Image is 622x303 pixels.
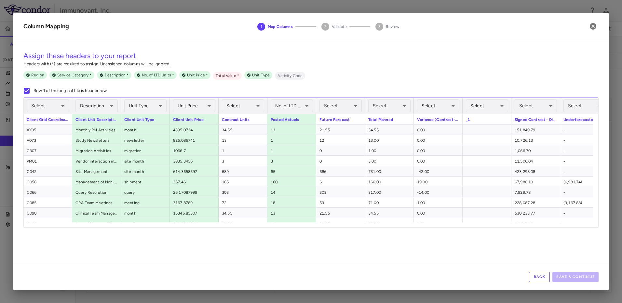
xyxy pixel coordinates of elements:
div: C180 [23,218,72,228]
div: 34.55 [365,218,414,228]
div: 0.00 [414,218,463,228]
div: 666 [316,166,365,176]
div: 34.55 [219,208,267,218]
div: 423,298.08 [511,166,560,176]
div: Variance (Contract-Planned) [414,114,463,124]
div: 642.7543943 [170,218,219,228]
div: newsletter [121,135,170,145]
button: Back [529,272,550,282]
span: Select [568,103,582,109]
div: Total Planned [365,114,414,124]
div: 26.17087999 [170,187,219,197]
span: Unit Price * [184,72,210,78]
div: 1,066.70 [511,145,560,155]
div: 21.55 [316,208,365,218]
div: 731.00 [365,166,414,176]
span: Select [324,103,338,109]
p: Row 1 of the original file is header row [34,88,107,94]
div: 13 [267,125,316,135]
div: 825.086741 [170,135,219,145]
div: 0 [316,156,365,166]
div: month [121,208,170,218]
div: 1 [267,135,316,145]
div: Client Unit Price [170,114,219,124]
span: Select [373,103,386,109]
div: 13 [267,208,316,218]
div: shipment [121,177,170,187]
div: 1.00 [414,197,463,207]
div: Client Grid Coordinate [23,114,72,124]
span: Map Columns [268,24,293,30]
div: 13 [219,135,267,145]
div: -42.00 [414,166,463,176]
div: Clinical Team Management [72,208,121,218]
div: 53 [316,197,365,207]
div: -14.00 [414,187,463,197]
div: 19.00 [414,177,463,187]
span: Select [226,103,240,109]
span: Total Value * [213,73,242,79]
div: 13.00 [365,135,414,145]
div: 18 [267,197,316,207]
div: 303 [219,187,267,197]
div: - [560,187,609,197]
div: 614.3658597 [170,166,219,176]
div: C066 [23,187,72,197]
div: month [121,218,170,228]
div: 1.00 [365,145,414,155]
div: Unit Type [124,99,167,112]
div: 3167.8789 [170,197,219,207]
div: - [560,125,609,135]
div: 367.46 [170,177,219,187]
div: 3 [219,156,267,166]
div: query [121,187,170,197]
div: 3 [267,156,316,166]
div: 34.55 [365,208,414,218]
div: (6,981.74) [560,177,609,187]
div: Description [75,99,118,112]
div: Client Unit Type [121,114,170,124]
div: 14 [267,187,316,197]
div: No. of LTD Units [271,99,313,112]
div: Client Unit Description [72,114,121,124]
span: Service Category * [55,72,94,78]
p: Headers with (*) are required to assign. Unassigned columns will be ignored. [23,61,599,67]
button: Map Columns [252,15,298,38]
div: 12 [316,135,365,145]
h5: Assign these headers to your report [23,50,599,61]
div: 0.00 [414,156,463,166]
div: 34.55 [219,218,267,228]
div: - [560,208,609,218]
div: 3835.3456 [170,156,219,166]
div: _1 [463,114,511,124]
div: Site Management [72,166,121,176]
div: 166.00 [365,177,414,187]
div: C307 [23,145,72,155]
div: 151,849.79 [511,125,560,135]
div: 65 [267,166,316,176]
div: 0.00 [414,145,463,155]
div: 530,233.77 [511,208,560,218]
div: 22,207.16 [511,218,560,228]
span: Select [519,103,533,109]
div: 228,087.28 [511,197,560,207]
span: Unit Type [250,72,272,78]
div: meeting [121,197,170,207]
div: 67,980.10 [511,177,560,187]
div: A073 [23,135,72,145]
span: Select [422,103,435,109]
span: Select [31,103,45,109]
div: Future Forecast [316,114,365,124]
div: C090 [23,208,72,218]
div: Management of Non-Drug Trial Supplies [72,177,121,187]
div: 21.55 [316,125,365,135]
div: Migration Activities [72,145,121,155]
div: Central/Country File Maintenance [72,218,121,228]
span: No. of LTD Units * [139,72,177,78]
div: Column Mapping [23,22,69,31]
div: site month [121,156,170,166]
div: 13 [267,218,316,228]
div: 1 [219,145,267,155]
div: 15346.85307 [170,208,219,218]
div: 72 [219,197,267,207]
